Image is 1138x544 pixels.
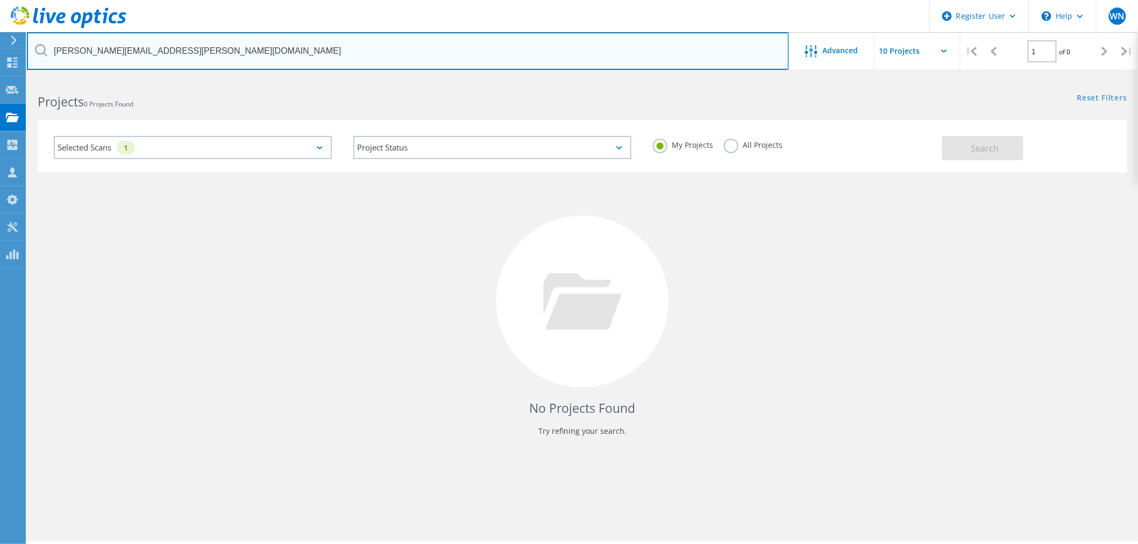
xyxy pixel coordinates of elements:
[961,32,983,70] div: |
[1109,12,1125,20] span: WN
[1059,47,1071,56] span: of 0
[1042,11,1051,21] svg: \n
[353,136,631,159] div: Project Status
[38,93,84,110] b: Projects
[27,32,789,70] input: Search projects by name, owner, ID, company, etc
[1077,94,1127,103] a: Reset Filters
[11,23,126,30] a: Live Optics Dashboard
[54,136,332,159] div: Selected Scans
[84,99,133,109] span: 0 Projects Found
[724,139,783,149] label: All Projects
[942,136,1023,160] button: Search
[823,47,858,54] span: Advanced
[653,139,713,149] label: My Projects
[48,423,1116,440] p: Try refining your search.
[971,142,999,154] span: Search
[117,140,135,155] div: 1
[48,399,1116,417] h4: No Projects Found
[1116,32,1138,70] div: |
